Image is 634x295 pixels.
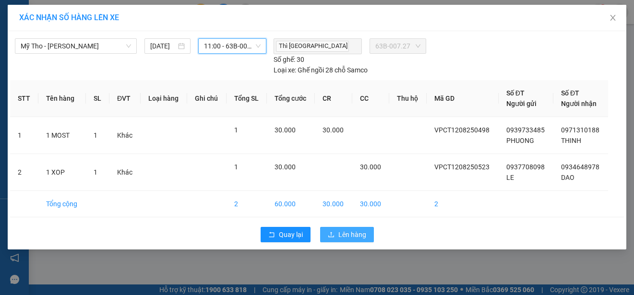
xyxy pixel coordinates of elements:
span: Thì [GEOGRAPHIC_DATA] [276,41,349,52]
span: 0971310188 [561,126,599,134]
span: Chưa cước : [91,64,134,74]
td: 1 MOST [38,117,86,154]
th: CC [352,80,390,117]
span: 30.000 [275,126,296,134]
span: Quay lại [279,229,303,240]
span: 1 [234,163,238,171]
th: Tổng SL [227,80,267,117]
td: 2 [427,191,499,217]
th: STT [10,80,38,117]
td: Tổng cộng [38,191,86,217]
td: 1 XOP [38,154,86,191]
div: LE [8,30,86,41]
span: 30.000 [360,163,381,171]
span: XÁC NHẬN SỐ HÀNG LÊN XE [19,13,119,22]
span: 0939733485 [506,126,545,134]
td: 2 [227,191,267,217]
span: upload [328,231,335,239]
th: Loại hàng [141,80,187,117]
span: Số ĐT [561,89,579,97]
th: ĐVT [109,80,141,117]
td: Khác [109,117,141,154]
button: Close [599,5,626,32]
div: 0934648978 [93,43,191,56]
span: 0937708098 [506,163,545,171]
td: Khác [109,154,141,191]
span: THINH [561,137,581,144]
div: VP [GEOGRAPHIC_DATA] [93,8,191,31]
span: 30.000 [323,126,344,134]
span: 1 [234,126,238,134]
button: uploadLên hàng [320,227,374,242]
div: 0937708098 [8,41,86,55]
button: rollbackQuay lại [261,227,311,242]
th: Tổng cước [267,80,315,117]
span: Nhận: [93,9,115,19]
span: Lên hàng [338,229,366,240]
span: Người nhận [561,100,597,107]
span: Gửi: [8,8,23,18]
div: DAO [93,31,191,43]
td: 2 [10,154,38,191]
th: CR [315,80,352,117]
div: Ghế ngồi 28 chỗ Samco [274,65,368,75]
span: Số ghế: [274,54,295,65]
span: Người gửi [506,100,537,107]
span: VPCT1208250523 [434,163,490,171]
span: 1 [94,168,97,176]
input: 12/08/2025 [150,41,176,51]
th: Tên hàng [38,80,86,117]
td: 1 [10,117,38,154]
span: close [609,14,617,22]
td: 30.000 [352,191,390,217]
span: DAO [561,174,574,181]
th: Thu hộ [389,80,427,117]
td: 60.000 [267,191,315,217]
span: VPCT1208250498 [434,126,490,134]
div: [PERSON_NAME] [8,8,86,30]
th: Ghi chú [187,80,227,117]
span: LE [506,174,514,181]
th: SL [86,80,109,117]
div: 30.000 [91,62,192,75]
th: Mã GD [427,80,499,117]
span: Mỹ Tho - Hồ Chí Minh [21,39,131,53]
span: rollback [268,231,275,239]
span: Số ĐT [506,89,525,97]
span: PHUONG [506,137,534,144]
td: 30.000 [315,191,352,217]
span: 63B-007.27 [375,39,420,53]
span: Loại xe: [274,65,296,75]
span: 0934648978 [561,163,599,171]
div: 30 [274,54,304,65]
span: 11:00 - 63B-007.27 [204,39,260,53]
span: 30.000 [275,163,296,171]
span: 1 [94,131,97,139]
